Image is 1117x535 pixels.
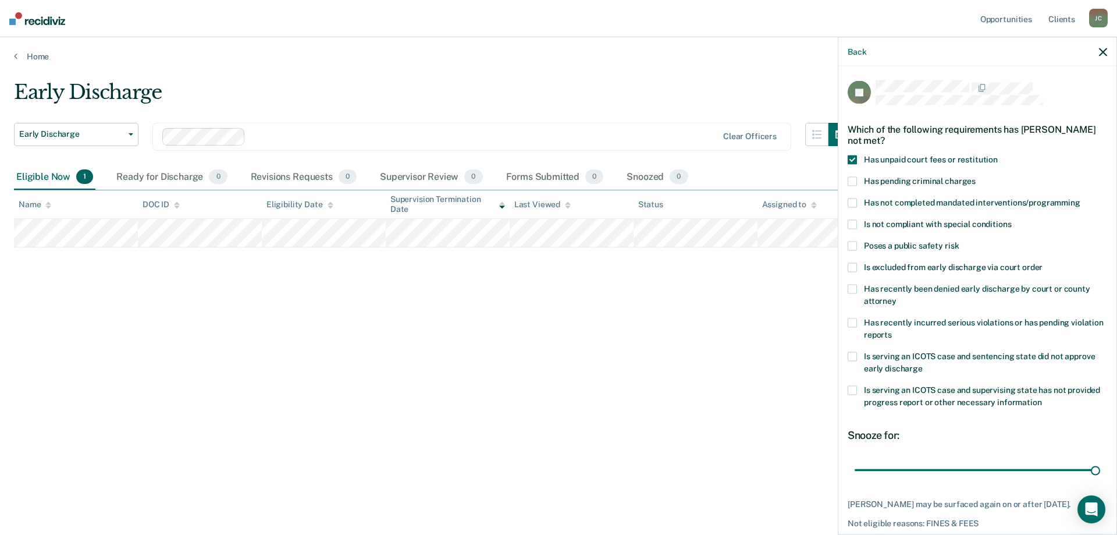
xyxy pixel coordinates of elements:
[585,169,603,185] span: 0
[723,132,777,141] div: Clear officers
[1077,495,1105,523] div: Open Intercom Messenger
[864,176,976,186] span: Has pending criminal charges
[9,12,65,25] img: Recidiviz
[864,155,998,164] span: Has unpaid court fees or restitution
[864,241,959,250] span: Poses a public safety risk
[624,165,690,190] div: Snoozed
[504,165,606,190] div: Forms Submitted
[864,198,1080,207] span: Has not completed mandated interventions/programming
[848,429,1107,442] div: Snooze for:
[638,200,663,210] div: Status
[670,169,688,185] span: 0
[14,165,95,190] div: Eligible Now
[378,165,485,190] div: Supervisor Review
[762,200,817,210] div: Assigned to
[848,499,1107,509] div: [PERSON_NAME] may be surfaced again on or after [DATE].
[19,200,51,210] div: Name
[864,318,1104,339] span: Has recently incurred serious violations or has pending violation reports
[1089,9,1108,27] div: J C
[76,169,93,185] span: 1
[248,165,359,190] div: Revisions Requests
[390,194,505,214] div: Supervision Termination Date
[848,114,1107,155] div: Which of the following requirements has [PERSON_NAME] not met?
[864,284,1090,306] span: Has recently been denied early discharge by court or county attorney
[19,129,124,139] span: Early Discharge
[848,47,866,56] button: Back
[339,169,357,185] span: 0
[864,352,1095,373] span: Is serving an ICOTS case and sentencing state did not approve early discharge
[848,519,1107,529] div: Not eligible reasons: FINES & FEES
[514,200,571,210] div: Last Viewed
[864,385,1100,407] span: Is serving an ICOTS case and supervising state has not provided progress report or other necessar...
[209,169,227,185] span: 0
[464,169,482,185] span: 0
[266,200,333,210] div: Eligibility Date
[114,165,229,190] div: Ready for Discharge
[14,80,852,114] div: Early Discharge
[864,263,1043,272] span: Is excluded from early discharge via court order
[864,219,1011,229] span: Is not compliant with special conditions
[14,51,1103,62] a: Home
[143,200,180,210] div: DOC ID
